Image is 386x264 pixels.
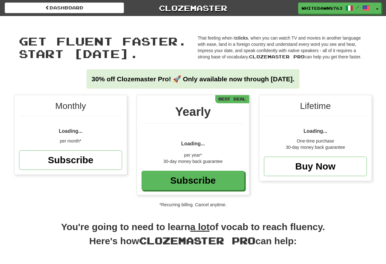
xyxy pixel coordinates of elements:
div: per month* [19,138,122,144]
div: 30-day money back guarantee [142,158,244,164]
a: Clozemaster [133,3,253,13]
a: Subscribe [142,171,244,190]
div: One-time purchase [264,138,367,144]
strong: clicks [236,35,248,40]
u: a lot [190,222,210,232]
span: WhiteDawn8763 [302,5,342,11]
div: Yearly [142,103,244,124]
span: Loading... [59,128,83,134]
span: Clozemaster Pro [249,54,305,59]
span: / [356,5,359,9]
strong: 30% off Clozemaster Pro! 🚀 Only available now through [DATE]. [92,75,294,83]
div: Lifetime [264,100,367,116]
div: Best Deal [215,95,249,103]
h2: You're going to need to learn of vocab to reach fluency. Here's how can help: [14,220,372,254]
div: per year* [142,152,244,158]
span: Loading... [303,128,327,134]
div: Monthly [19,100,122,116]
span: Clozemaster Pro [139,235,255,246]
p: That feeling when it , when you can watch TV and movies in another language with ease, land in a ... [198,35,367,60]
a: Subscribe [19,150,122,170]
span: Loading... [181,141,205,146]
div: 30-day money back guarantee [264,144,367,150]
a: WhiteDawn8763 / [298,3,373,14]
span: Get fluent faster. Start [DATE]. [19,34,187,60]
a: Buy Now [264,157,367,176]
a: Dashboard [5,3,124,13]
